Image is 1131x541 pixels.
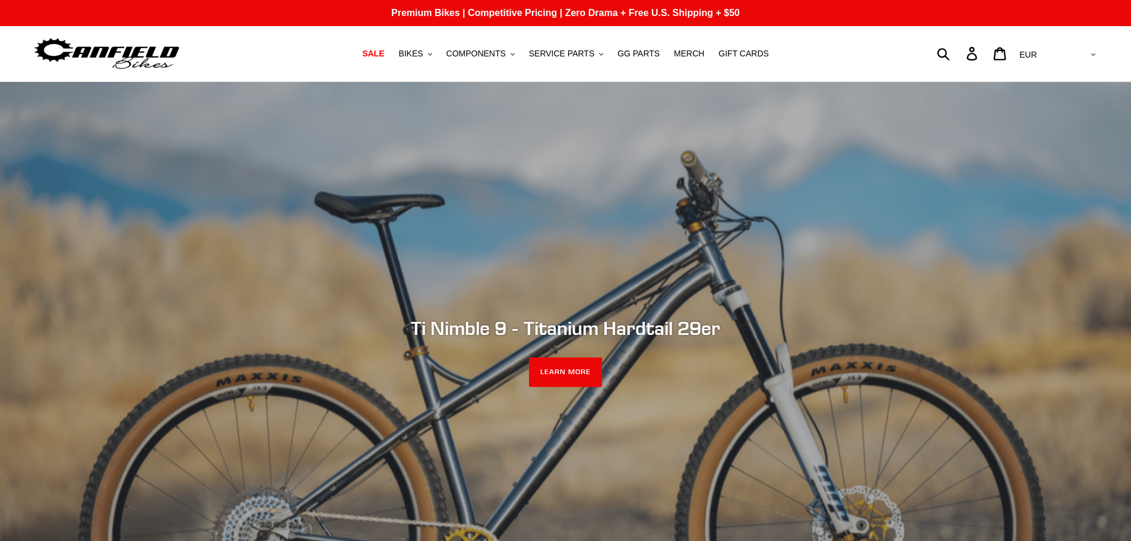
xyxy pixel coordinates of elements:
span: MERCH [674,49,704,59]
h2: Ti Nimble 9 - Titanium Hardtail 29er [242,317,889,340]
button: COMPONENTS [441,46,521,62]
a: GG PARTS [612,46,666,62]
a: GIFT CARDS [712,46,775,62]
img: Canfield Bikes [33,35,181,72]
span: SERVICE PARTS [529,49,594,59]
span: GG PARTS [617,49,660,59]
span: COMPONENTS [446,49,506,59]
span: BIKES [398,49,423,59]
span: SALE [362,49,384,59]
a: LEARN MORE [529,357,602,387]
button: SERVICE PARTS [523,46,609,62]
a: MERCH [668,46,710,62]
input: Search [943,40,974,67]
a: SALE [356,46,390,62]
button: BIKES [392,46,438,62]
span: GIFT CARDS [718,49,769,59]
